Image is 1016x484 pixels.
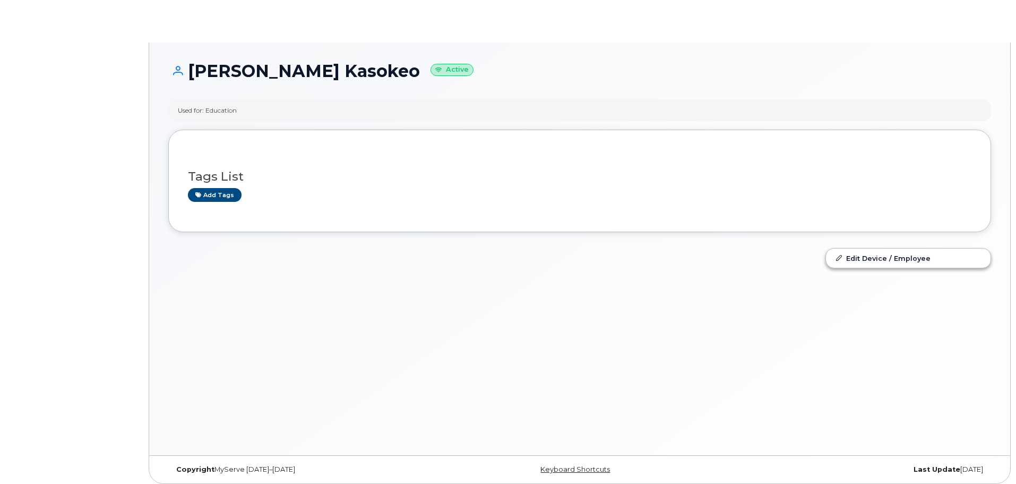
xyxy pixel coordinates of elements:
[188,170,971,183] h3: Tags List
[826,249,991,268] a: Edit Device / Employee
[168,62,991,80] h1: [PERSON_NAME] Kasokeo
[178,106,237,115] div: Used for: Education
[914,465,960,473] strong: Last Update
[188,188,242,201] a: Add tags
[717,465,991,474] div: [DATE]
[168,465,443,474] div: MyServe [DATE]–[DATE]
[540,465,610,473] a: Keyboard Shortcuts
[430,64,473,76] small: Active
[176,465,214,473] strong: Copyright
